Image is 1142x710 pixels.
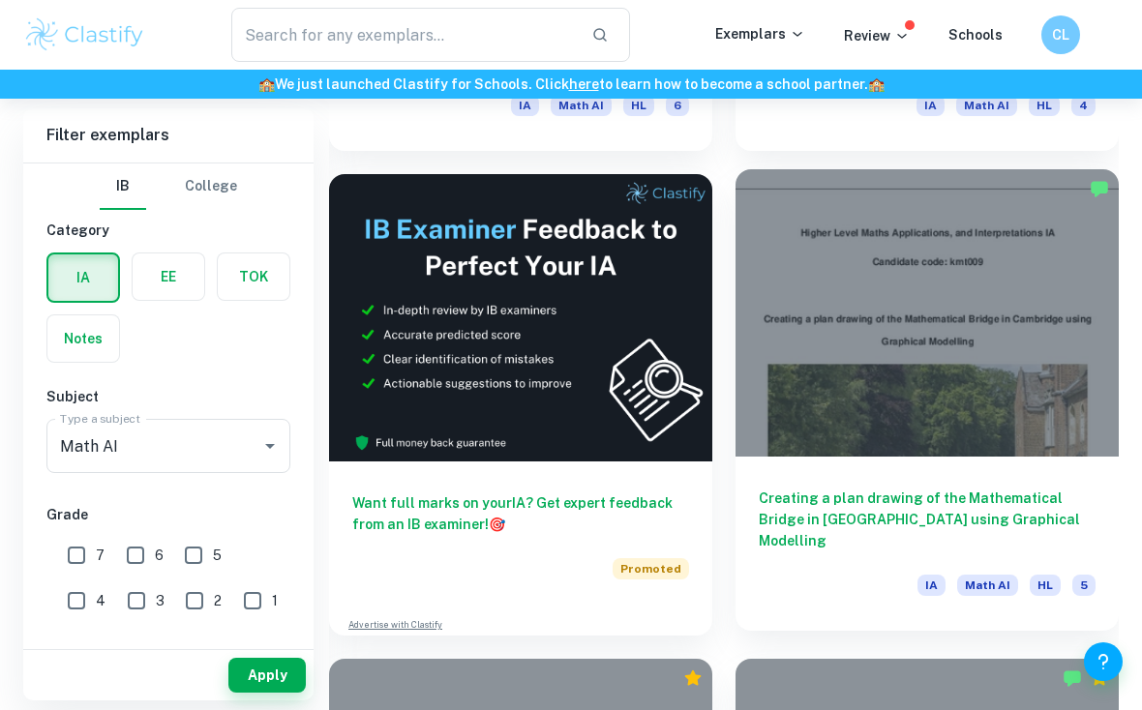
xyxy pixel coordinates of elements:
[1090,668,1109,688] div: Premium
[100,163,146,210] button: IB
[47,315,119,362] button: Notes
[1029,95,1060,116] span: HL
[4,74,1138,95] h6: We just launched Clastify for Schools. Click to learn how to become a school partner.
[551,95,612,116] span: Math AI
[96,590,105,611] span: 4
[256,432,284,459] button: Open
[917,95,945,116] span: IA
[213,545,222,566] span: 5
[1071,95,1096,116] span: 4
[352,492,689,535] h6: Want full marks on your IA ? Get expert feedback from an IB examiner!
[23,15,146,54] img: Clastify logo
[1090,179,1109,198] img: Marked
[348,618,442,632] a: Advertise with Clastify
[569,76,599,92] a: here
[917,575,946,596] span: IA
[613,558,689,579] span: Promoted
[868,76,885,92] span: 🏫
[736,174,1119,636] a: Creating a plan drawing of the Mathematical Bridge in [GEOGRAPHIC_DATA] using Graphical Modelling...
[844,25,910,46] p: Review
[46,386,290,407] h6: Subject
[23,108,314,163] h6: Filter exemplars
[228,658,306,693] button: Apply
[258,76,275,92] span: 🏫
[96,545,105,566] span: 7
[156,590,165,611] span: 3
[715,23,805,44] p: Exemplars
[956,95,1017,116] span: Math AI
[666,95,689,116] span: 6
[214,590,222,611] span: 2
[759,488,1096,551] h6: Creating a plan drawing of the Mathematical Bridge in [GEOGRAPHIC_DATA] using Graphical Modelling
[957,575,1018,596] span: Math AI
[218,253,289,300] button: TOK
[60,410,140,427] label: Type a subject
[1041,15,1080,54] button: CL
[1050,24,1072,45] h6: CL
[489,517,505,532] span: 🎯
[948,27,1003,43] a: Schools
[155,545,164,566] span: 6
[100,163,237,210] div: Filter type choice
[133,253,204,300] button: EE
[683,668,703,688] div: Premium
[329,174,712,461] img: Thumbnail
[623,95,654,116] span: HL
[46,220,290,241] h6: Category
[231,8,576,62] input: Search for any exemplars...
[1072,575,1096,596] span: 5
[511,95,539,116] span: IA
[272,590,278,611] span: 1
[1030,575,1061,596] span: HL
[46,504,290,525] h6: Grade
[1063,668,1082,688] img: Marked
[1084,642,1123,681] button: Help and Feedback
[48,254,118,301] button: IA
[185,163,237,210] button: College
[329,174,712,636] a: Want full marks on yourIA? Get expert feedback from an IB examiner!PromotedAdvertise with Clastify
